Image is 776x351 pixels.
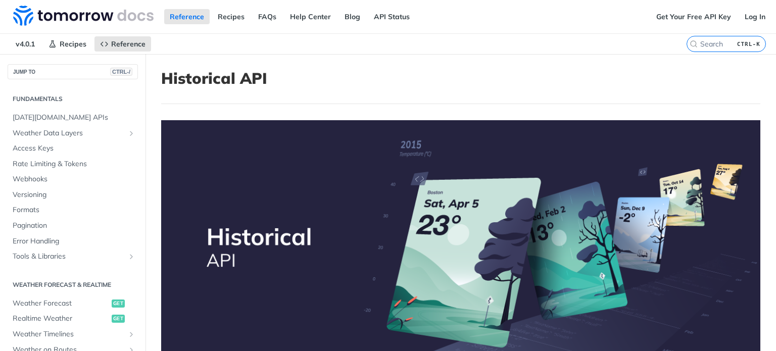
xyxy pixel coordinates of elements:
svg: Search [690,40,698,48]
img: Tomorrow.io Weather API Docs [13,6,154,26]
button: Show subpages for Tools & Libraries [127,253,135,261]
span: Tools & Libraries [13,252,125,262]
button: Show subpages for Weather Data Layers [127,129,135,137]
a: Error Handling [8,234,138,249]
span: Formats [13,205,135,215]
a: Webhooks [8,172,138,187]
h2: Weather Forecast & realtime [8,280,138,289]
a: Help Center [284,9,336,24]
a: Recipes [212,9,250,24]
a: Access Keys [8,141,138,156]
h1: Historical API [161,69,760,87]
kbd: CTRL-K [735,39,763,49]
span: v4.0.1 [10,36,40,52]
span: Pagination [13,221,135,231]
span: Error Handling [13,236,135,246]
a: Pagination [8,218,138,233]
a: Reference [164,9,210,24]
span: get [112,299,125,308]
a: Versioning [8,187,138,203]
span: Reference [111,39,145,48]
span: Webhooks [13,174,135,184]
h2: Fundamentals [8,94,138,104]
a: Weather Data LayersShow subpages for Weather Data Layers [8,126,138,141]
button: JUMP TOCTRL-/ [8,64,138,79]
a: Rate Limiting & Tokens [8,157,138,172]
span: Recipes [60,39,86,48]
a: Weather Forecastget [8,296,138,311]
a: Blog [339,9,366,24]
a: Log In [739,9,771,24]
span: Weather Timelines [13,329,125,339]
a: Tools & LibrariesShow subpages for Tools & Libraries [8,249,138,264]
a: Realtime Weatherget [8,311,138,326]
button: Show subpages for Weather Timelines [127,330,135,338]
a: Get Your Free API Key [651,9,737,24]
span: CTRL-/ [110,68,132,76]
span: Rate Limiting & Tokens [13,159,135,169]
span: Versioning [13,190,135,200]
a: Recipes [43,36,92,52]
a: [DATE][DOMAIN_NAME] APIs [8,110,138,125]
span: [DATE][DOMAIN_NAME] APIs [13,113,135,123]
span: Realtime Weather [13,314,109,324]
a: Weather TimelinesShow subpages for Weather Timelines [8,327,138,342]
span: Weather Forecast [13,298,109,309]
span: Access Keys [13,143,135,154]
a: Formats [8,203,138,218]
span: get [112,315,125,323]
a: FAQs [253,9,282,24]
span: Weather Data Layers [13,128,125,138]
a: Reference [94,36,151,52]
a: API Status [368,9,415,24]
